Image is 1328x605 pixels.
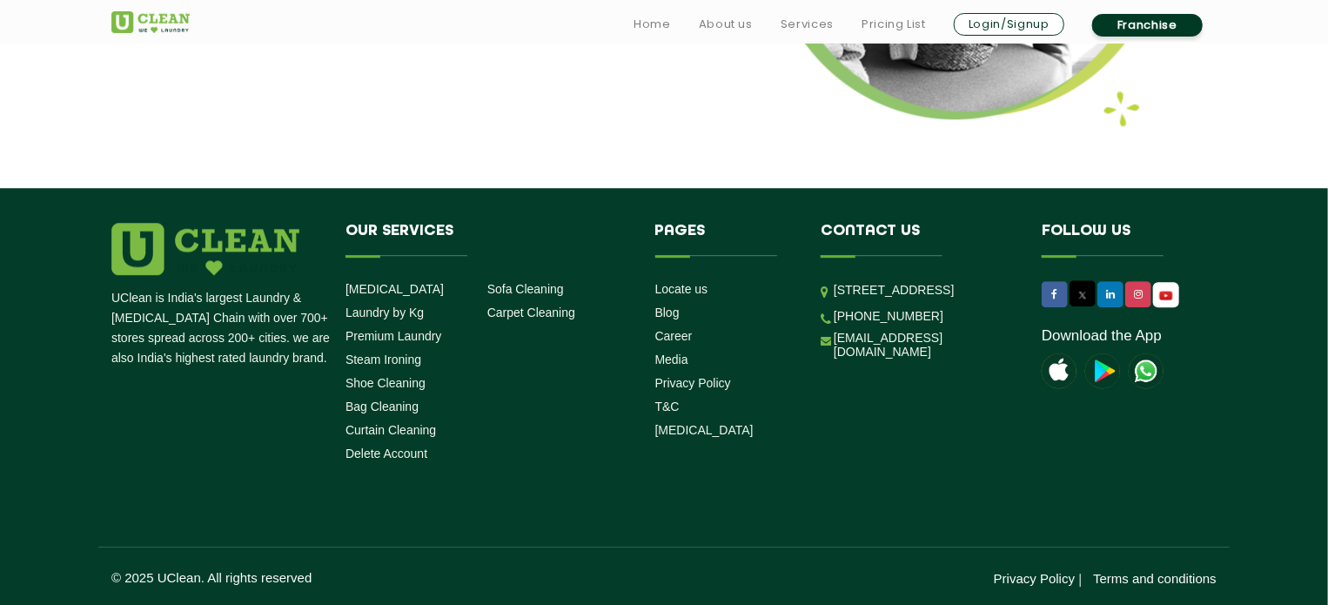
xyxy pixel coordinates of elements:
[655,329,693,343] a: Career
[345,423,436,437] a: Curtain Cleaning
[634,14,671,35] a: Home
[781,14,834,35] a: Services
[345,353,421,366] a: Steam Ironing
[345,400,419,413] a: Bag Cleaning
[487,282,564,296] a: Sofa Cleaning
[111,288,332,368] p: UClean is India's largest Laundry & [MEDICAL_DATA] Chain with over 700+ stores spread across 200+...
[655,306,680,319] a: Blog
[834,309,943,323] a: [PHONE_NUMBER]
[655,223,795,256] h4: Pages
[345,329,442,343] a: Premium Laundry
[655,423,754,437] a: [MEDICAL_DATA]
[1042,223,1195,256] h4: Follow us
[1085,353,1120,388] img: playstoreicon.png
[1155,286,1177,305] img: UClean Laundry and Dry Cleaning
[1093,571,1217,586] a: Terms and conditions
[862,14,926,35] a: Pricing List
[954,13,1064,36] a: Login/Signup
[111,570,664,585] p: © 2025 UClean. All rights reserved
[345,306,424,319] a: Laundry by Kg
[655,400,680,413] a: T&C
[655,353,688,366] a: Media
[655,376,731,390] a: Privacy Policy
[994,571,1075,586] a: Privacy Policy
[1129,353,1164,388] img: UClean Laundry and Dry Cleaning
[345,447,427,460] a: Delete Account
[487,306,575,319] a: Carpet Cleaning
[1042,353,1076,388] img: apple-icon.png
[111,11,190,33] img: UClean Laundry and Dry Cleaning
[834,331,1016,359] a: [EMAIL_ADDRESS][DOMAIN_NAME]
[345,223,629,256] h4: Our Services
[345,376,426,390] a: Shoe Cleaning
[111,223,299,275] img: logo.png
[821,223,1016,256] h4: Contact us
[834,280,1016,300] p: [STREET_ADDRESS]
[345,282,444,296] a: [MEDICAL_DATA]
[1092,14,1203,37] a: Franchise
[655,282,708,296] a: Locate us
[1042,327,1162,345] a: Download the App
[699,14,753,35] a: About us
